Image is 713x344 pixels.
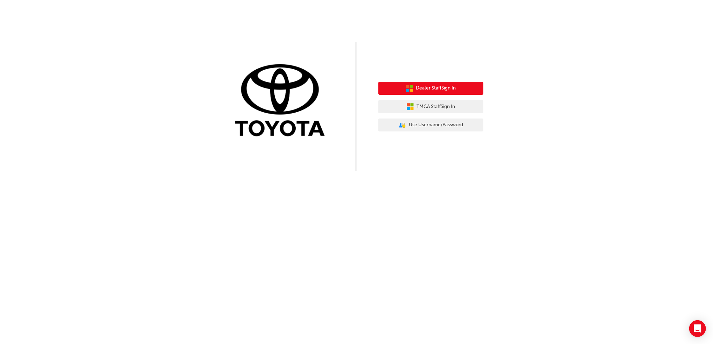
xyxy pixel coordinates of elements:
span: Dealer Staff Sign In [416,84,456,92]
img: Trak [230,63,335,140]
button: TMCA StaffSign In [378,100,483,113]
button: Use Username/Password [378,119,483,132]
button: Dealer StaffSign In [378,82,483,95]
span: TMCA Staff Sign In [417,103,455,111]
div: Open Intercom Messenger [689,320,706,337]
span: Use Username/Password [409,121,463,129]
